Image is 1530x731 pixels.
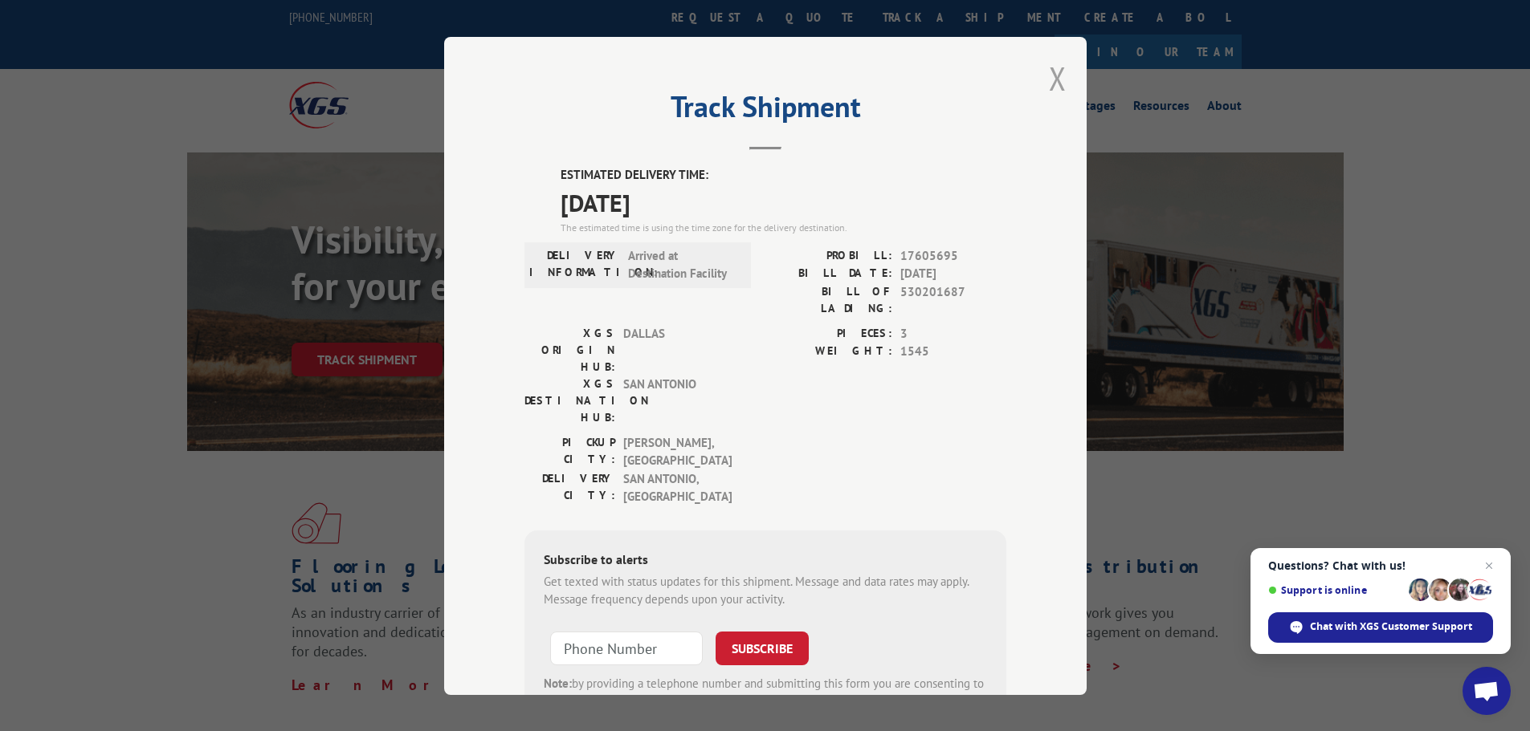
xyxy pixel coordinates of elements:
label: DELIVERY INFORMATION: [529,246,620,282]
div: by providing a telephone number and submitting this form you are consenting to be contacted by SM... [544,674,987,729]
span: SAN ANTONIO [623,375,732,425]
strong: Note: [544,675,572,690]
div: Chat with XGS Customer Support [1268,612,1493,643]
span: Questions? Chat with us! [1268,559,1493,572]
span: SAN ANTONIO , [GEOGRAPHIC_DATA] [623,469,732,506]
span: DALLAS [623,324,732,375]
button: Close modal [1049,57,1067,99]
label: PICKUP CITY: [524,433,615,469]
span: Arrived at Destination Facility [628,246,736,282]
span: [DATE] [561,184,1006,220]
h2: Track Shipment [524,95,1006,126]
span: 3 [900,324,1006,343]
button: SUBSCRIBE [716,631,809,664]
span: Close chat [1479,556,1499,575]
div: Subscribe to alerts [544,549,987,572]
span: 1545 [900,343,1006,361]
label: PIECES: [765,324,892,343]
input: Phone Number [550,631,703,664]
div: The estimated time is using the time zone for the delivery destination. [561,220,1006,234]
span: Chat with XGS Customer Support [1310,619,1472,634]
span: 17605695 [900,246,1006,265]
label: XGS DESTINATION HUB: [524,375,615,425]
label: WEIGHT: [765,343,892,361]
label: BILL OF LADING: [765,282,892,316]
span: [DATE] [900,265,1006,283]
label: DELIVERY CITY: [524,469,615,506]
div: Open chat [1463,667,1511,715]
label: XGS ORIGIN HUB: [524,324,615,375]
label: BILL DATE: [765,265,892,283]
div: Get texted with status updates for this shipment. Message and data rates may apply. Message frequ... [544,572,987,608]
span: [PERSON_NAME] , [GEOGRAPHIC_DATA] [623,433,732,469]
span: Support is online [1268,584,1403,596]
label: PROBILL: [765,246,892,265]
label: ESTIMATED DELIVERY TIME: [561,166,1006,185]
span: 530201687 [900,282,1006,316]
